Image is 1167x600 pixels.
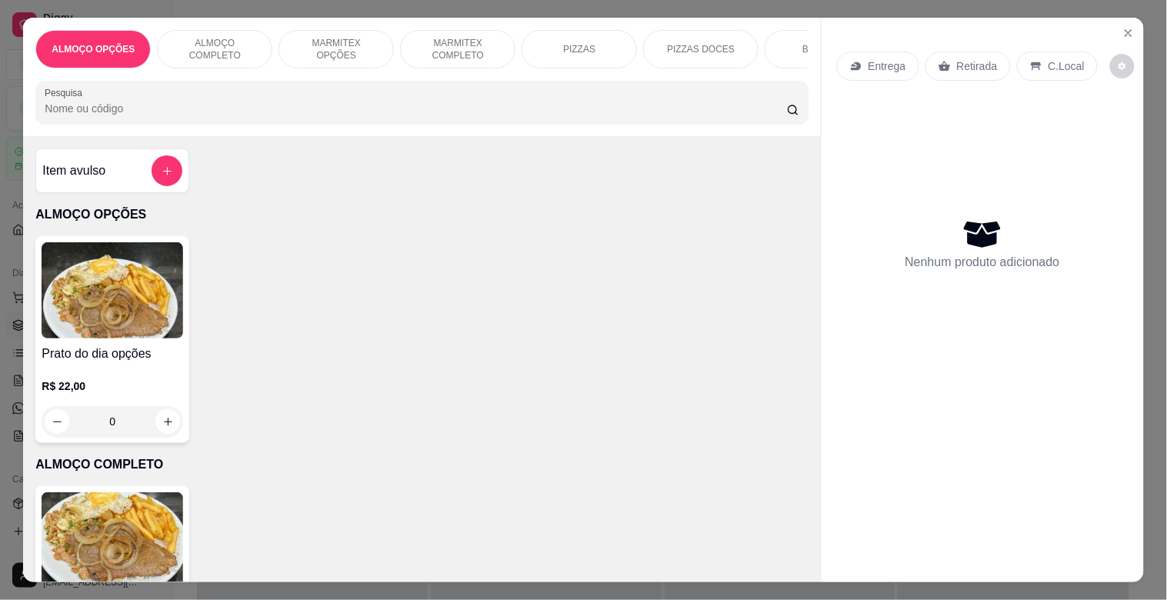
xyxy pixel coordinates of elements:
p: PIZZAS DOCES [667,43,735,55]
p: ALMOÇO COMPLETO [35,455,808,474]
h4: Prato do dia opções [42,345,183,363]
h4: Item avulso [42,162,105,180]
p: R$ 22,00 [42,378,183,394]
img: product-image [42,242,183,338]
p: BEBIDAS [802,43,842,55]
p: ALMOÇO COMPLETO [170,37,259,62]
button: Close [1116,21,1141,45]
p: ALMOÇO OPÇÕES [52,43,135,55]
img: product-image [42,492,183,588]
input: Pesquisa [45,101,787,116]
button: decrease-product-quantity [1110,54,1135,78]
button: add-separate-item [152,155,182,186]
p: PIZZAS [563,43,595,55]
p: Entrega [869,58,906,74]
p: ALMOÇO OPÇÕES [35,205,808,224]
label: Pesquisa [45,86,88,99]
p: MARMITEX OPÇÕES [292,37,381,62]
p: C.Local [1049,58,1085,74]
p: Nenhum produto adicionado [905,253,1060,272]
p: Retirada [957,58,998,74]
p: MARMITEX COMPLETO [413,37,502,62]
